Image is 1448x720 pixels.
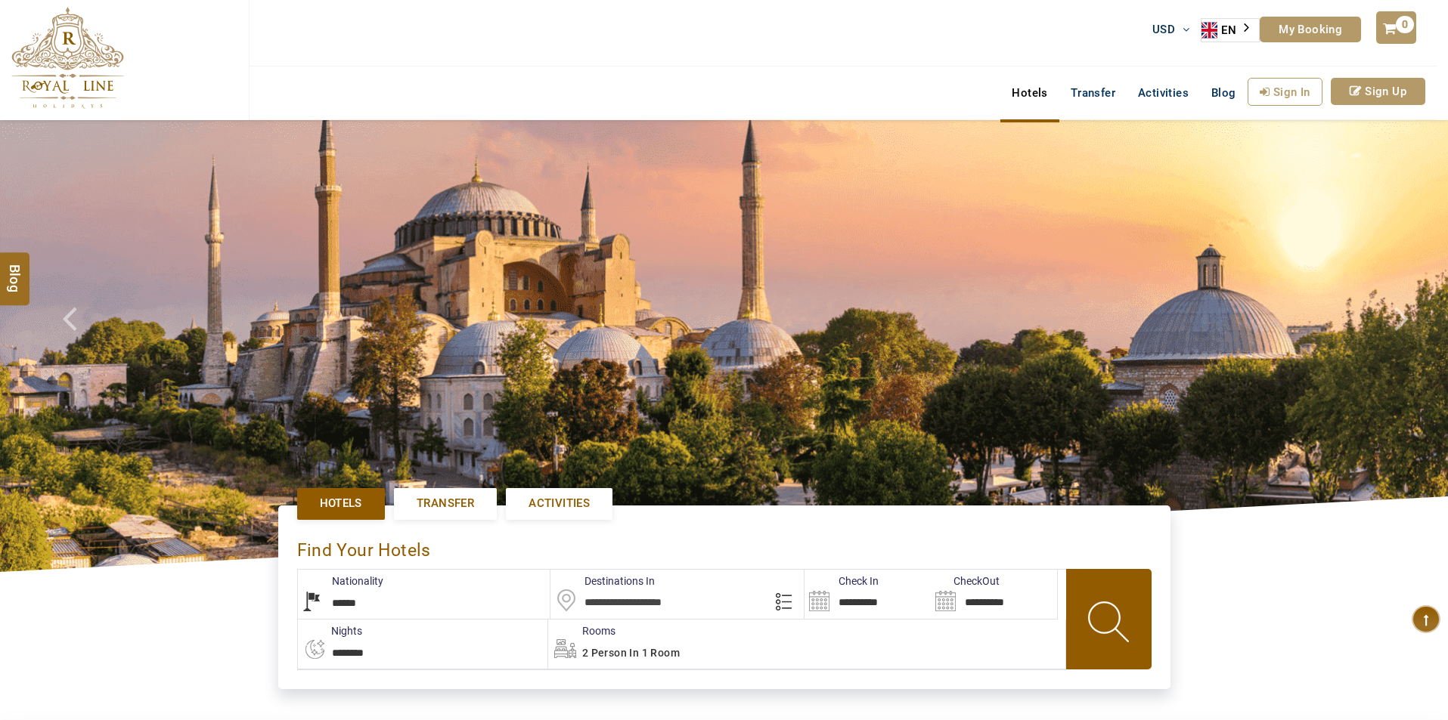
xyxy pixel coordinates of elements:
[417,496,474,511] span: Transfer
[11,7,124,109] img: The Royal Line Holidays
[394,488,497,519] a: Transfer
[1200,78,1248,108] a: Blog
[1211,86,1236,100] span: Blog
[298,573,383,589] label: Nationality
[1059,78,1127,108] a: Transfer
[43,120,116,572] a: Check next prev
[582,647,680,659] span: 2 Person in 1 Room
[1248,78,1322,106] a: Sign In
[1127,78,1200,108] a: Activities
[1000,78,1059,108] a: Hotels
[550,573,655,589] label: Destinations In
[1201,19,1259,42] a: EN
[1396,16,1414,33] span: 0
[931,573,1000,589] label: CheckOut
[297,524,1152,569] div: Find Your Hotels
[1201,18,1260,42] aside: Language selected: English
[5,264,25,277] span: Blog
[529,496,590,511] span: Activities
[320,496,362,511] span: Hotels
[805,570,931,619] input: Search
[1260,17,1361,42] a: My Booking
[931,570,1057,619] input: Search
[297,623,362,638] label: nights
[1331,78,1425,105] a: Sign Up
[1376,11,1415,44] a: 0
[1152,23,1175,36] span: USD
[1201,18,1260,42] div: Language
[1375,120,1448,572] a: Check next image
[805,573,879,589] label: Check In
[506,488,612,519] a: Activities
[548,623,615,638] label: Rooms
[297,488,385,519] a: Hotels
